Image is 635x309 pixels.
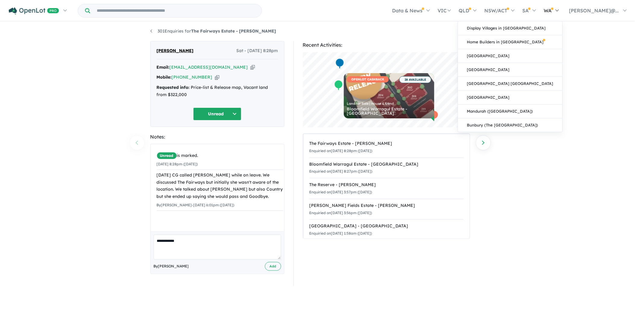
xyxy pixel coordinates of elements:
[458,49,562,63] a: [GEOGRAPHIC_DATA]
[303,41,470,49] div: Recent Activities:
[157,85,190,90] strong: Requested info:
[157,152,177,159] span: Unread
[310,161,464,168] div: Bloomfield Warragul Estate - [GEOGRAPHIC_DATA]
[458,35,562,49] a: Home Builders in [GEOGRAPHIC_DATA]
[347,107,431,115] div: Bloomfield Warragul Estate - [GEOGRAPHIC_DATA]
[170,64,248,70] a: [EMAIL_ADDRESS][DOMAIN_NAME]
[310,202,464,209] div: [PERSON_NAME] Fields Estate - [PERSON_NAME]
[310,140,464,147] div: The Fairways Estate - [PERSON_NAME]
[458,105,562,118] a: Mandurah ([GEOGRAPHIC_DATA])
[458,21,562,35] a: Display Villages in [GEOGRAPHIC_DATA]
[150,28,276,34] a: 301Enquiries forThe Fairways Estate - [PERSON_NAME]
[347,76,389,83] span: OPENLOT CASHBACK
[310,169,373,173] small: Enquiried on [DATE] 8:27pm ([DATE])
[310,223,464,230] div: [GEOGRAPHIC_DATA] - [GEOGRAPHIC_DATA]
[310,158,464,179] a: Bloomfield Warragul Estate - [GEOGRAPHIC_DATA]Enquiried on[DATE] 8:27pm ([DATE])
[458,91,562,105] a: [GEOGRAPHIC_DATA]
[172,74,212,80] a: [PHONE_NUMBER]
[310,231,372,236] small: Enquiried on [DATE] 1:58am ([DATE])
[215,74,219,80] button: Copy
[150,133,284,141] div: Notes:
[310,148,373,153] small: Enquiried on [DATE] 8:28pm ([DATE])
[154,263,189,269] span: By [PERSON_NAME]
[335,58,344,69] div: Map marker
[91,4,260,17] input: Try estate name, suburb, builder or developer
[310,211,372,215] small: Enquiried on [DATE] 3:56pm ([DATE])
[157,152,283,159] div: is marked.
[157,162,198,166] small: [DATE] 8:28pm ([DATE])
[458,63,562,77] a: [GEOGRAPHIC_DATA]
[310,190,372,194] small: Enquiried on [DATE] 3:57pm ([DATE])
[334,80,343,91] div: Map marker
[310,178,464,199] a: The Reserve - [PERSON_NAME]Enquiried on[DATE] 3:57pm ([DATE])
[303,52,470,127] canvas: Map
[310,219,464,240] a: [GEOGRAPHIC_DATA] - [GEOGRAPHIC_DATA]Enquiried on[DATE] 1:58am ([DATE])
[310,137,464,158] a: The Fairways Estate - [PERSON_NAME]Enquiried on[DATE] 8:28pm ([DATE])
[250,64,255,70] button: Copy
[569,8,619,14] span: [PERSON_NAME]@...
[458,77,562,91] a: [GEOGRAPHIC_DATA] [GEOGRAPHIC_DATA]
[157,64,170,70] strong: Email:
[429,110,439,121] div: Map marker
[157,84,278,98] div: Price-list & Release map, Vacant land from $322,000
[344,73,434,118] a: OPENLOT CASHBACK 28 AVAILABLE Land for Sale | House & Land Bloomfield Warragul Estate - [GEOGRAPH...
[458,118,562,132] a: Bunbury (The [GEOGRAPHIC_DATA])
[237,47,278,55] span: Sat - [DATE] 8:28pm
[157,47,194,55] span: [PERSON_NAME]
[193,108,241,120] button: Unread
[191,28,276,34] strong: The Fairways Estate - [PERSON_NAME]
[399,76,431,83] span: 28 AVAILABLE
[310,199,464,220] a: [PERSON_NAME] Fields Estate - [PERSON_NAME]Enquiried on[DATE] 3:56pm ([DATE])
[347,102,431,105] div: Land for Sale | House & Land
[9,7,59,15] img: Openlot PRO Logo White
[157,74,172,80] strong: Mobile:
[150,28,485,35] nav: breadcrumb
[310,181,464,189] div: The Reserve - [PERSON_NAME]
[157,203,234,207] small: By [PERSON_NAME] - [DATE] 6:01pm ([DATE])
[265,262,281,271] button: Add
[157,172,283,200] div: [DATE] CG called [PERSON_NAME] while on leave. We discussed The Fairways but initially she wasn't...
